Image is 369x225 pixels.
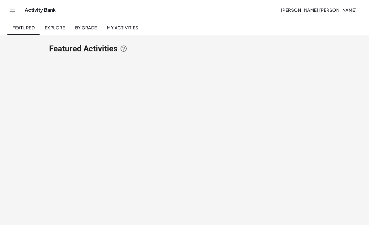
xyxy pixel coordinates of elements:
[75,25,97,30] span: By Grade
[45,25,65,30] span: Explore
[107,25,138,30] span: My Activities
[49,44,117,53] span: Featured Activities
[276,4,362,15] button: [PERSON_NAME] [PERSON_NAME]
[12,25,35,30] span: Featured
[281,7,357,13] span: [PERSON_NAME] [PERSON_NAME]
[7,5,17,15] button: Toggle navigation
